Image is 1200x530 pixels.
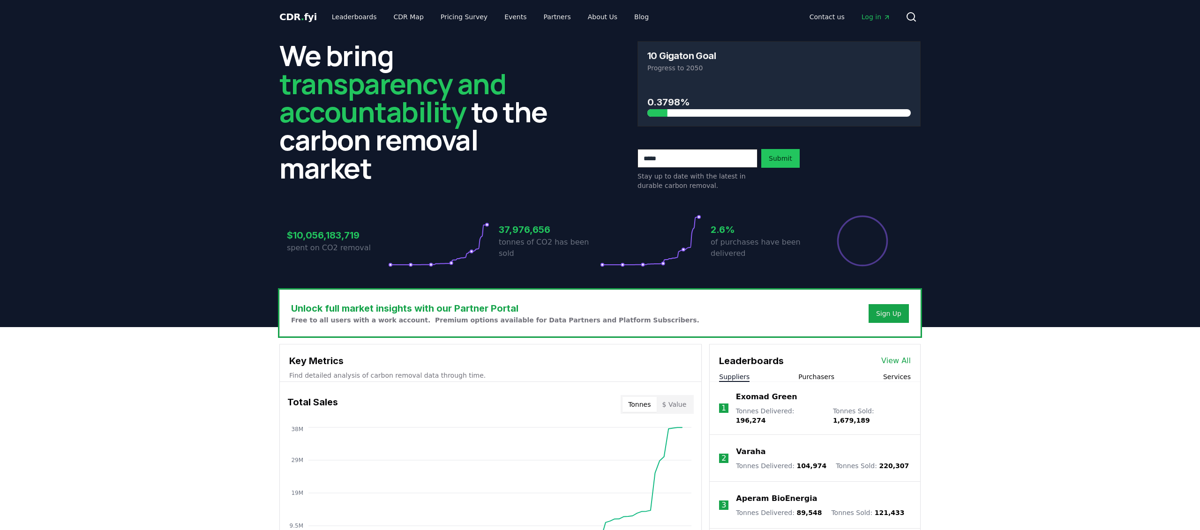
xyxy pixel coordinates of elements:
p: tonnes of CO2 has been sold [499,237,600,259]
a: About Us [580,8,625,25]
a: Leaderboards [324,8,384,25]
p: Tonnes Sold : [831,508,904,517]
p: spent on CO2 removal [287,242,388,254]
button: Purchasers [798,372,834,381]
a: Pricing Survey [433,8,495,25]
div: Percentage of sales delivered [836,215,889,267]
span: 196,274 [736,417,766,424]
a: Aperam BioEnergia [736,493,817,504]
a: Events [497,8,534,25]
p: Find detailed analysis of carbon removal data through time. [289,371,692,380]
h3: Unlock full market insights with our Partner Portal [291,301,699,315]
tspan: 9.5M [290,523,303,529]
span: 89,548 [796,509,822,516]
span: . [301,11,304,22]
button: Sign Up [869,304,909,323]
h3: $10,056,183,719 [287,228,388,242]
p: Tonnes Sold : [836,461,909,470]
span: Log in [862,12,891,22]
p: Tonnes Delivered : [736,461,826,470]
p: 2 [721,453,726,464]
button: Submit [761,149,800,168]
span: 220,307 [879,462,909,470]
nav: Main [324,8,656,25]
h3: 2.6% [711,223,812,237]
p: 3 [721,500,726,511]
h2: We bring to the carbon removal market [279,41,562,182]
a: Varaha [736,446,765,457]
span: 121,433 [875,509,905,516]
a: CDR.fyi [279,10,317,23]
p: Progress to 2050 [647,63,911,73]
button: Tonnes [622,397,656,412]
a: Blog [627,8,656,25]
h3: Total Sales [287,395,338,414]
h3: 37,976,656 [499,223,600,237]
button: $ Value [657,397,692,412]
p: of purchases have been delivered [711,237,812,259]
tspan: 29M [291,457,303,463]
h3: 10 Gigaton Goal [647,51,716,60]
button: Services [883,372,911,381]
p: Tonnes Sold : [833,406,911,425]
p: Stay up to date with the latest in durable carbon removal. [637,172,757,190]
a: CDR Map [386,8,431,25]
button: Suppliers [719,372,750,381]
span: transparency and accountability [279,64,506,131]
a: Partners [536,8,578,25]
a: View All [881,355,911,366]
h3: Key Metrics [289,354,692,368]
tspan: 38M [291,426,303,433]
a: Log in [854,8,898,25]
a: Contact us [802,8,852,25]
p: Tonnes Delivered : [736,508,822,517]
p: Free to all users with a work account. Premium options available for Data Partners and Platform S... [291,315,699,325]
span: CDR fyi [279,11,317,22]
h3: 0.3798% [647,95,911,109]
a: Exomad Green [736,391,797,403]
nav: Main [802,8,898,25]
h3: Leaderboards [719,354,784,368]
a: Sign Up [876,309,901,318]
span: 104,974 [796,462,826,470]
tspan: 19M [291,490,303,496]
p: 1 [721,403,726,414]
span: 1,679,189 [833,417,870,424]
p: Tonnes Delivered : [736,406,824,425]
